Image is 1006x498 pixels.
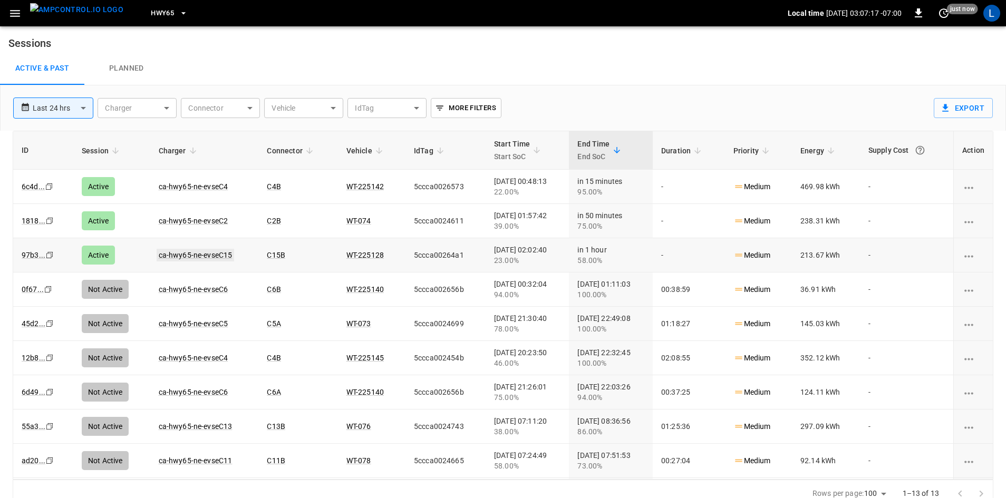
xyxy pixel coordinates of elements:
p: End SoC [577,150,610,163]
div: [DATE] 01:11:03 [577,279,644,300]
a: 55a3... [22,422,45,431]
td: 352.12 kWh [792,341,860,375]
div: copy [45,249,55,261]
span: IdTag [414,144,447,157]
div: 100.00% [577,289,644,300]
td: 5ccca0024743 [405,409,486,444]
div: charging session options [962,353,984,363]
div: 75.00% [494,392,560,403]
td: 5ccca0024611 [405,204,486,238]
a: C11B [267,456,285,465]
div: copy [45,215,55,227]
td: 145.03 kWh [792,307,860,341]
div: Not Active [82,383,129,402]
div: copy [45,421,55,432]
a: C13B [267,422,285,431]
p: Medium [733,250,771,261]
p: Medium [733,318,771,329]
p: Medium [733,387,771,398]
td: - [860,409,953,444]
td: - [860,307,953,341]
div: charging session options [962,421,984,432]
div: charging session options [962,284,984,295]
a: C5A [267,319,280,328]
div: [DATE] 07:24:49 [494,450,560,471]
td: - [860,204,953,238]
div: [DATE] 22:49:08 [577,313,644,334]
a: C4B [267,354,280,362]
a: ca-hwy65-ne-evseC6 [159,285,228,294]
div: [DATE] 07:51:53 [577,450,644,471]
a: 0f67... [22,285,44,294]
div: in 15 minutes [577,176,644,197]
button: HWY65 [147,3,192,24]
a: WT-078 [346,456,371,465]
img: ampcontrol.io logo [30,3,123,16]
a: 45d2... [22,319,45,328]
div: 100.00% [577,324,644,334]
a: ad20... [22,456,45,465]
a: ca-hwy65-ne-evseC2 [159,217,228,225]
div: Not Active [82,314,129,333]
div: copy [45,352,55,364]
div: 22.00% [494,187,560,197]
td: 5ccca0024699 [405,307,486,341]
div: 75.00% [577,221,644,231]
td: 01:25:36 [653,409,725,444]
a: ca-hwy65-ne-evseC6 [159,388,228,396]
td: 00:38:59 [653,272,725,307]
a: WT-076 [346,422,371,431]
td: 36.91 kWh [792,272,860,307]
a: WT-225140 [346,285,384,294]
button: set refresh interval [935,5,952,22]
a: Planned [84,52,169,85]
span: Start TimeStart SoC [494,138,544,163]
div: charging session options [962,181,984,192]
div: [DATE] 02:02:40 [494,245,560,266]
div: Not Active [82,417,129,436]
td: - [860,170,953,204]
div: Supply Cost [868,141,945,160]
a: 6d49... [22,388,45,396]
p: Medium [733,353,771,364]
div: [DATE] 01:57:42 [494,210,560,231]
div: 58.00% [494,461,560,471]
div: 58.00% [577,255,644,266]
td: - [860,272,953,307]
div: copy [44,181,55,192]
td: 213.67 kWh [792,238,860,272]
td: 5ccca00264a1 [405,238,486,272]
div: 73.00% [577,461,644,471]
a: WT-225145 [346,354,384,362]
th: Action [953,131,993,170]
td: 01:18:27 [653,307,725,341]
td: 124.11 kWh [792,375,860,409]
div: Not Active [82,280,129,299]
button: The cost of your charging session based on your supply rates [911,141,930,160]
button: More Filters [431,98,501,118]
td: - [653,238,725,272]
p: [DATE] 03:07:17 -07:00 [826,8,902,18]
p: Medium [733,455,771,466]
td: - [653,170,725,204]
div: copy [45,318,55,329]
div: 78.00% [494,324,560,334]
td: 469.98 kWh [792,170,860,204]
div: [DATE] 08:36:56 [577,416,644,437]
a: C4B [267,182,280,191]
a: WT-225140 [346,388,384,396]
a: C2B [267,217,280,225]
a: 97b3... [22,251,45,259]
p: Medium [733,284,771,295]
a: C6A [267,388,280,396]
div: [DATE] 22:03:26 [577,382,644,403]
div: 100.00% [577,358,644,368]
span: Connector [267,144,316,157]
div: Last 24 hrs [33,98,93,118]
span: Charger [159,144,200,157]
div: 39.00% [494,221,560,231]
a: 12b8... [22,354,45,362]
a: ca-hwy65-ne-evseC15 [157,249,235,261]
td: 5ccca0026573 [405,170,486,204]
div: in 50 minutes [577,210,644,231]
